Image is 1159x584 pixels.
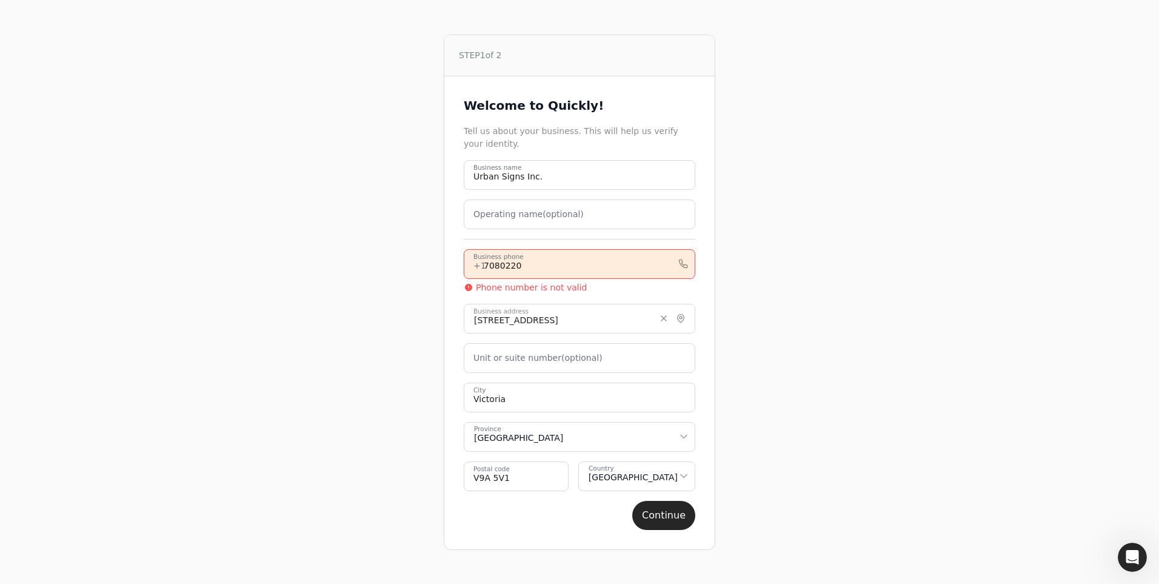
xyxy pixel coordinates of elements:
label: Business name [473,163,521,172]
label: Business address [473,306,529,316]
label: Business phone [473,252,524,261]
div: Tell us about your business. This will help us verify your identity. [464,125,695,150]
div: Country [589,463,614,473]
label: Postal code [473,464,510,474]
label: Unit or suite number (optional) [473,352,603,364]
label: City [473,385,486,395]
span: STEP 1 of 2 [459,49,502,62]
div: Province [474,424,501,434]
iframe: Intercom live chat [1118,543,1147,572]
p: Phone number is not valid [476,281,587,294]
button: Continue [632,501,695,530]
div: Welcome to Quickly! [464,96,695,115]
label: Operating name (optional) [473,208,584,221]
